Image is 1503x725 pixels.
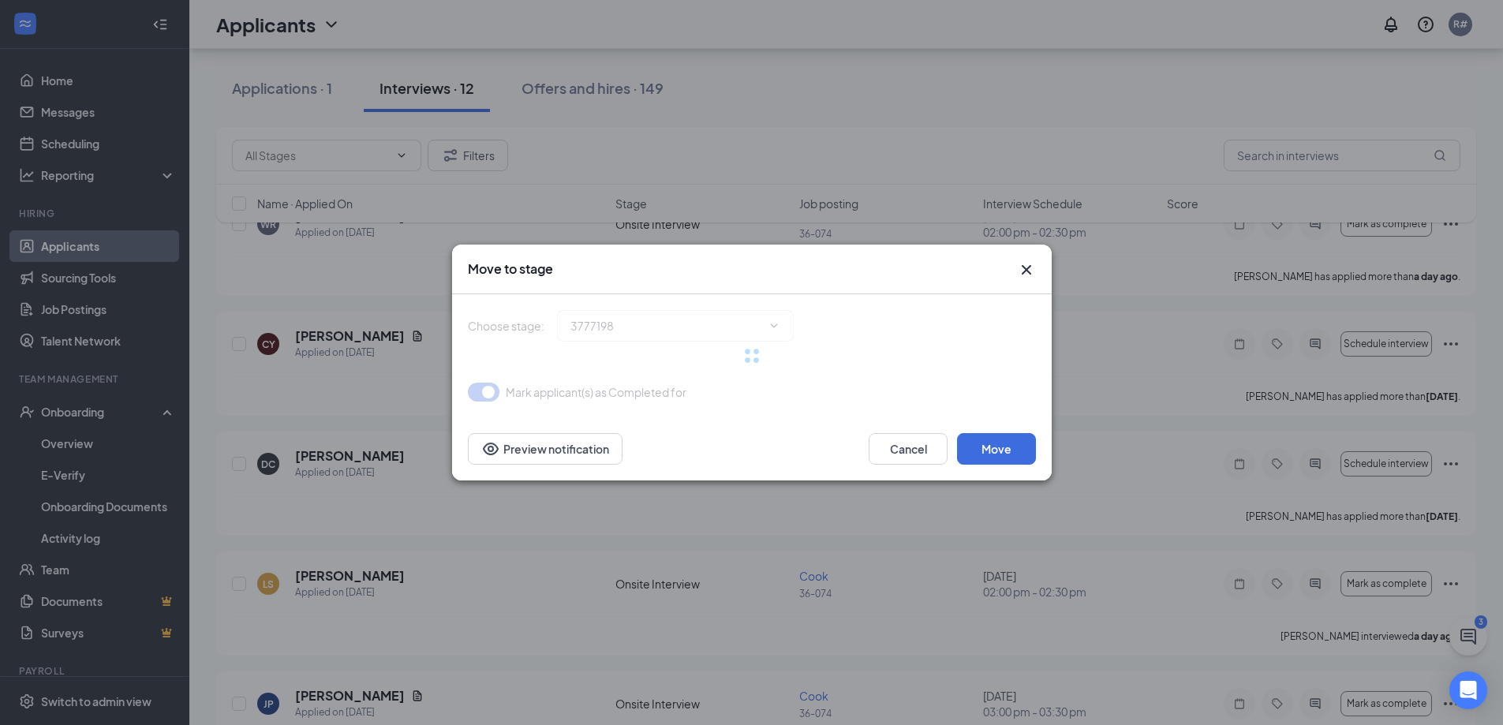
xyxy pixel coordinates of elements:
svg: Cross [1017,260,1036,279]
button: Cancel [869,433,948,465]
h3: Move to stage [468,260,553,278]
svg: Eye [481,439,500,458]
button: Move [957,433,1036,465]
button: Preview notificationEye [468,433,623,465]
button: Close [1017,260,1036,279]
div: Open Intercom Messenger [1449,671,1487,709]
